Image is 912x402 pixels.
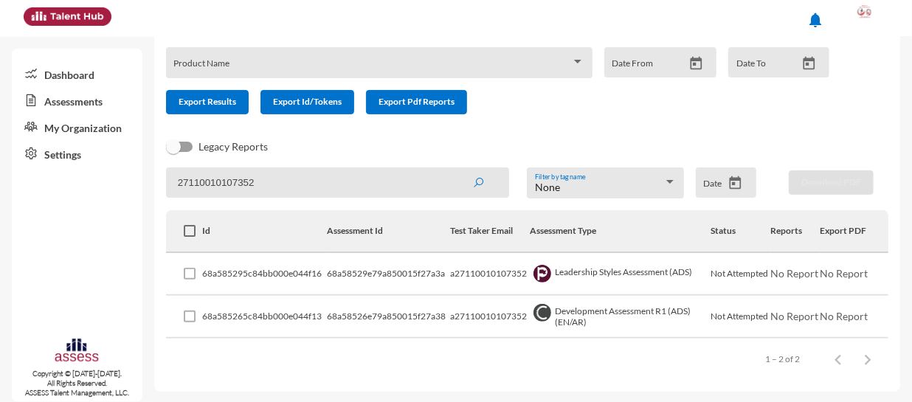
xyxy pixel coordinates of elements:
button: Export Pdf Reports [366,90,467,114]
a: Dashboard [12,60,142,87]
a: Assessments [12,87,142,114]
input: Search by name, token, assessment type, etc. [166,167,509,198]
th: Assessment Type [530,210,711,253]
span: Export Pdf Reports [379,96,455,107]
span: No Report [770,310,818,322]
span: Export Id/Tokens [273,96,342,107]
td: Leadership Styles Assessment (ADS) [530,253,711,296]
a: Settings [12,140,142,167]
td: a27110010107352 [450,253,530,296]
td: a27110010107352 [450,296,530,339]
td: 68a585295c84bb000e044f16 [203,253,327,296]
span: No Report [821,267,868,280]
div: 1 – 2 of 2 [765,353,800,364]
th: Test Taker Email [450,210,530,253]
button: Export Results [166,90,249,114]
span: Download PDF [801,176,861,187]
span: Legacy Reports [198,138,268,156]
span: No Report [821,310,868,322]
a: My Organization [12,114,142,140]
button: Open calendar [683,56,709,72]
button: Next page [853,344,882,374]
mat-icon: notifications [806,11,824,29]
button: Download PDF [789,170,874,195]
button: Open calendar [796,56,822,72]
td: Not Attempted [711,296,770,339]
p: Copyright © [DATE]-[DATE]. All Rights Reserved. ASSESS Talent Management, LLC. [12,369,142,398]
span: None [535,181,560,193]
td: Development Assessment R1 (ADS) (EN/AR) [530,296,711,339]
th: Reports [770,210,821,253]
th: Assessment Id [327,210,450,253]
button: Export Id/Tokens [260,90,354,114]
td: 68a585265c84bb000e044f13 [203,296,327,339]
span: No Report [770,267,818,280]
button: Previous page [823,344,853,374]
img: assesscompany-logo.png [54,337,100,365]
mat-paginator: Select page [166,339,888,380]
td: Not Attempted [711,253,770,296]
th: Status [711,210,770,253]
th: Id [203,210,327,253]
span: Export Results [179,96,236,107]
button: Open calendar [722,176,748,191]
td: 68a58526e79a850015f27a38 [327,296,450,339]
td: 68a58529e79a850015f27a3a [327,253,450,296]
th: Export PDF [821,210,889,253]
